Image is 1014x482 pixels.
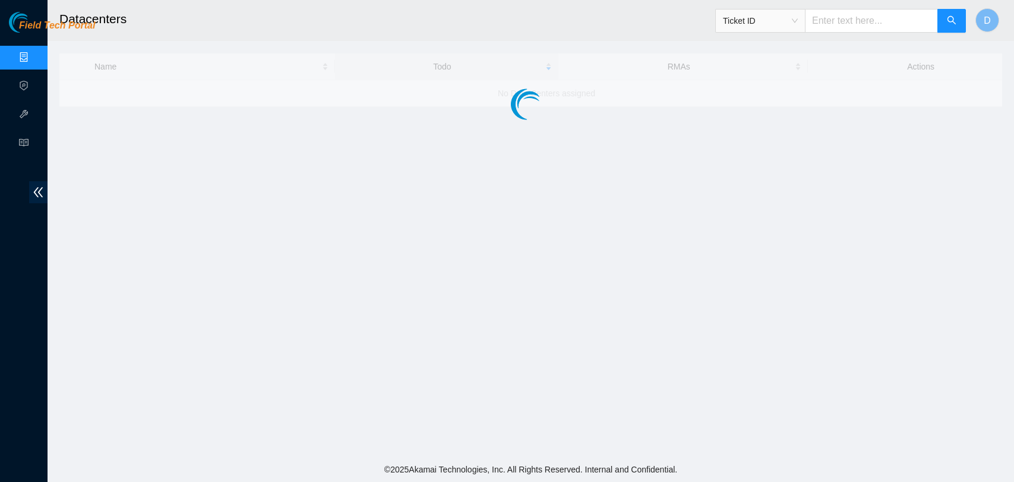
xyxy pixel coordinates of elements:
span: read [19,133,29,156]
footer: © 2025 Akamai Technologies, Inc. All Rights Reserved. Internal and Confidential. [48,457,1014,482]
button: search [937,9,966,33]
span: Ticket ID [723,12,798,30]
img: Akamai Technologies [9,12,60,33]
input: Enter text here... [805,9,938,33]
span: search [947,15,956,27]
a: Akamai TechnologiesField Tech Portal [9,21,95,37]
span: D [984,13,991,28]
span: double-left [29,181,48,203]
button: D [975,8,999,32]
span: Field Tech Portal [19,20,95,31]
